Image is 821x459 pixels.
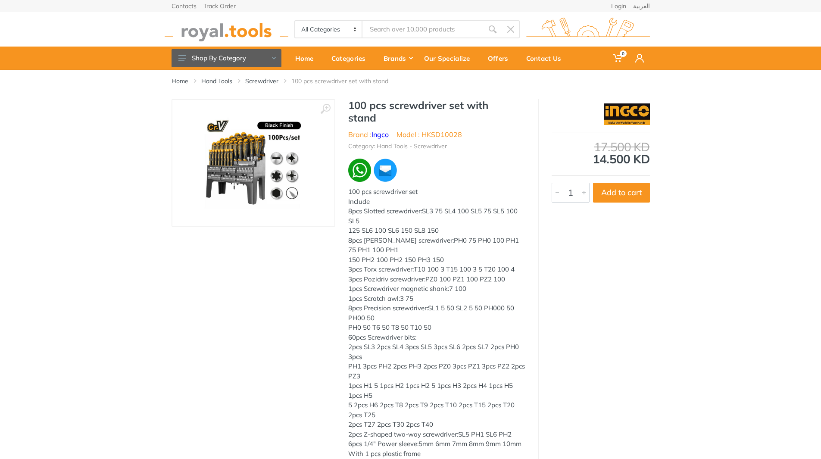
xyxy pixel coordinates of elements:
div: 8pcs [PERSON_NAME] screwdriver:PH0 75 PH0 100 PH1 75 PH1 100 PH1 [348,236,525,255]
div: 1pcs Screwdriver magnetic shank:7 100 [348,284,525,294]
div: 6pcs 1/4" Power sleeve:5mm 6mm 7mm 8mm 9mm 10mm [348,439,525,449]
a: 0 [607,47,629,70]
div: Brands [378,49,418,67]
div: Home [289,49,325,67]
a: Offers [482,47,520,70]
div: PH0 50 T6 50 T8 50 T10 50 [348,323,525,333]
button: Shop By Category [172,49,281,67]
div: 8pcs Precision screwdriver:SL1 5 50 SL2 5 50 PH000 50 PH00 50 [348,303,525,323]
div: 2pcs T27 2pcs T30 2pcs T40 [348,420,525,430]
a: Screwdriver [245,77,278,85]
div: 8pcs Slotted screwdriver:SL3 75 SL4 100 SL5 75 SL5 100 SL5 [348,206,525,226]
a: Track Order [203,3,236,9]
img: royal.tools Logo [526,18,650,41]
div: 1pcs H1 5 1pcs H2 1pcs H2 5 1pcs H3 2pcs H4 1pcs H5 1pcs H5 [348,381,525,400]
a: Login [611,3,626,9]
div: 3pcs Pozidriv screwdriver:PZ0 100 PZ1 100 PZ2 100 [348,275,525,284]
li: Model : HKSD10028 [396,129,462,140]
div: 2pcs Z-shaped two-way screwdriver:SL5 PH1 SL6 PH2 [348,430,525,440]
div: 150 PH2 100 PH2 150 PH3 150 [348,255,525,265]
img: ma.webp [373,158,398,183]
h1: 100 pcs screwdriver set with stand [348,99,525,124]
div: PH1 3pcs PH2 2pcs PH3 2pcs PZ0 3pcs PZ1 3pcs PZ2 2pcs PZ3 [348,362,525,381]
a: العربية [633,3,650,9]
a: Our Specialize [418,47,482,70]
img: wa.webp [348,159,371,181]
div: Categories [325,49,378,67]
select: Category [295,21,363,37]
a: Contact Us [520,47,573,70]
a: Contacts [172,3,197,9]
a: Categories [325,47,378,70]
button: Add to cart [593,183,650,203]
div: 1pcs Scratch awl:3 75 [348,294,525,304]
div: Include [348,197,525,207]
input: Site search [362,20,483,38]
div: Contact Us [520,49,573,67]
a: Home [289,47,325,70]
a: Home [172,77,188,85]
div: 3pcs Torx screwdriver:T10 100 3 T15 100 3 5 T20 100 4 [348,265,525,275]
li: Brand : [348,129,389,140]
li: 100 pcs screwdriver set with stand [291,77,401,85]
nav: breadcrumb [172,77,650,85]
a: Ingco [371,130,389,139]
div: 60pcs Screwdriver bits: [348,333,525,343]
div: Our Specialize [418,49,482,67]
div: 17.500 KD [552,141,650,153]
img: royal.tools Logo [165,18,288,41]
li: Category: Hand Tools - Screwdriver [348,142,447,151]
a: Hand Tools [201,77,232,85]
span: 0 [620,50,627,57]
img: Royal Tools - 100 pcs screwdriver set with stand [199,109,307,217]
div: 5 2pcs H6 2pcs T8 2pcs T9 2pcs T10 2pcs T15 2pcs T20 2pcs T25 [348,400,525,420]
div: 125 SL6 100 SL6 150 SL8 150 [348,226,525,236]
div: 14.500 KD [552,141,650,165]
div: With 1 pcs plastic frame [348,449,525,459]
div: 2pcs SL3 2pcs SL4 3pcs SL5 3pcs SL6 2pcs SL7 2pcs PH0 3pcs [348,342,525,362]
img: Ingco [604,103,650,125]
div: 100 pcs screwdriver set [348,187,525,197]
div: Offers [482,49,520,67]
